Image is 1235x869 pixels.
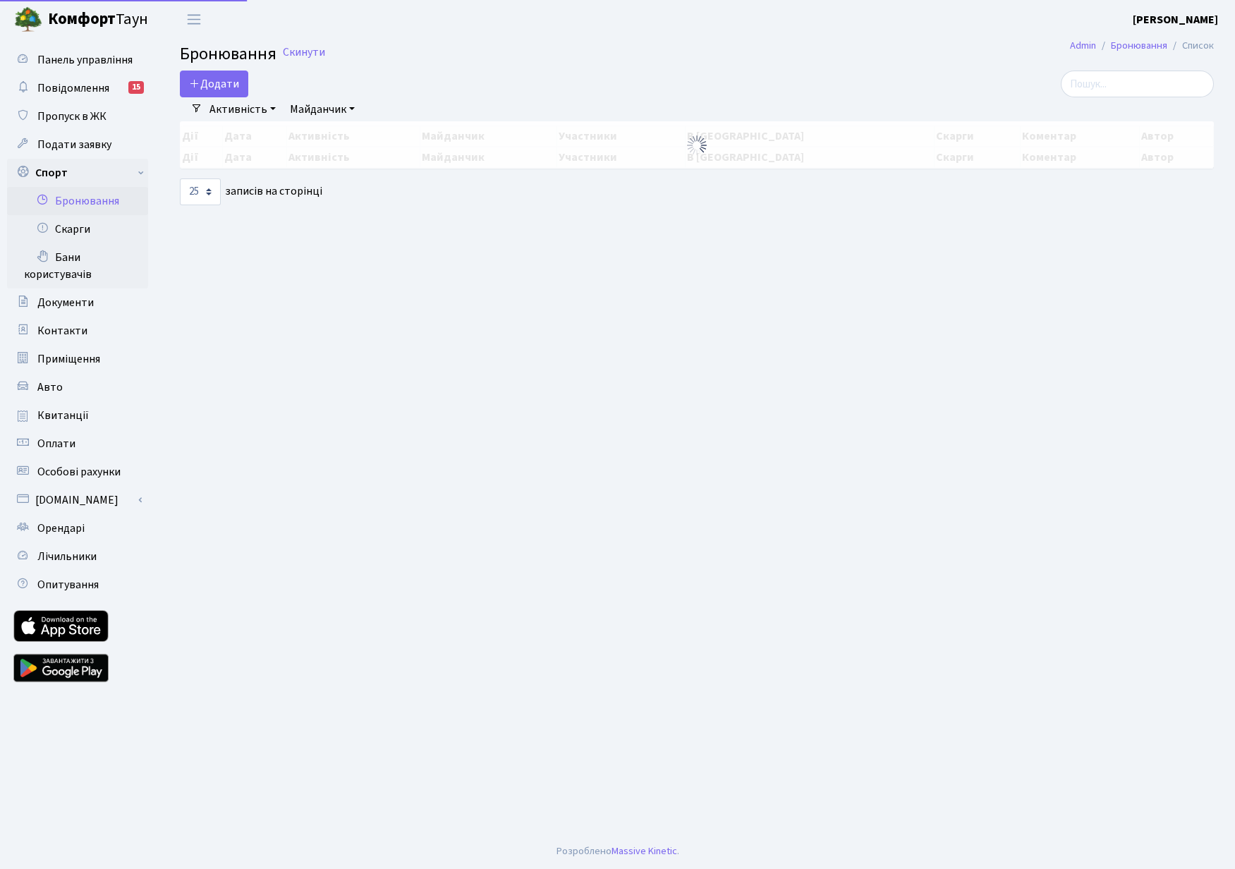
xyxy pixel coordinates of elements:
span: Квитанції [37,408,89,423]
a: Admin [1070,38,1096,53]
a: Бронювання [7,187,148,215]
span: Лічильники [37,549,97,564]
input: Пошук... [1061,71,1214,97]
a: Скинути [283,46,325,59]
a: Контакти [7,317,148,345]
span: Приміщення [37,351,100,367]
span: Таун [48,8,148,32]
a: Майданчик [284,97,360,121]
span: Опитування [37,577,99,592]
span: Пропуск в ЖК [37,109,107,124]
button: Переключити навігацію [176,8,212,31]
a: Опитування [7,571,148,599]
a: Панель управління [7,46,148,74]
span: Орендарі [37,521,85,536]
a: Оплати [7,430,148,458]
a: Авто [7,373,148,401]
nav: breadcrumb [1049,31,1235,61]
span: Контакти [37,323,87,339]
a: Квитанції [7,401,148,430]
a: Особові рахунки [7,458,148,486]
a: Скарги [7,215,148,243]
div: Розроблено . [556,844,679,859]
a: Бронювання [1111,38,1167,53]
span: Авто [37,379,63,395]
b: Комфорт [48,8,116,30]
label: записів на сторінці [180,178,322,205]
a: Пропуск в ЖК [7,102,148,130]
a: Бани користувачів [7,243,148,288]
a: Активність [204,97,281,121]
a: Повідомлення15 [7,74,148,102]
span: Повідомлення [37,80,109,96]
span: Документи [37,295,94,310]
li: Список [1167,38,1214,54]
img: logo.png [14,6,42,34]
a: Спорт [7,159,148,187]
button: Додати [180,71,248,97]
a: Massive Kinetic [612,844,677,858]
a: Документи [7,288,148,317]
img: Обробка... [686,134,708,157]
a: Орендарі [7,514,148,542]
a: Приміщення [7,345,148,373]
a: Подати заявку [7,130,148,159]
span: Бронювання [180,42,276,66]
a: [DOMAIN_NAME] [7,486,148,514]
span: Панель управління [37,52,133,68]
span: Особові рахунки [37,464,121,480]
a: Лічильники [7,542,148,571]
div: 15 [128,81,144,94]
span: Подати заявку [37,137,111,152]
b: [PERSON_NAME] [1133,12,1218,28]
a: [PERSON_NAME] [1133,11,1218,28]
select: записів на сторінці [180,178,221,205]
span: Оплати [37,436,75,451]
